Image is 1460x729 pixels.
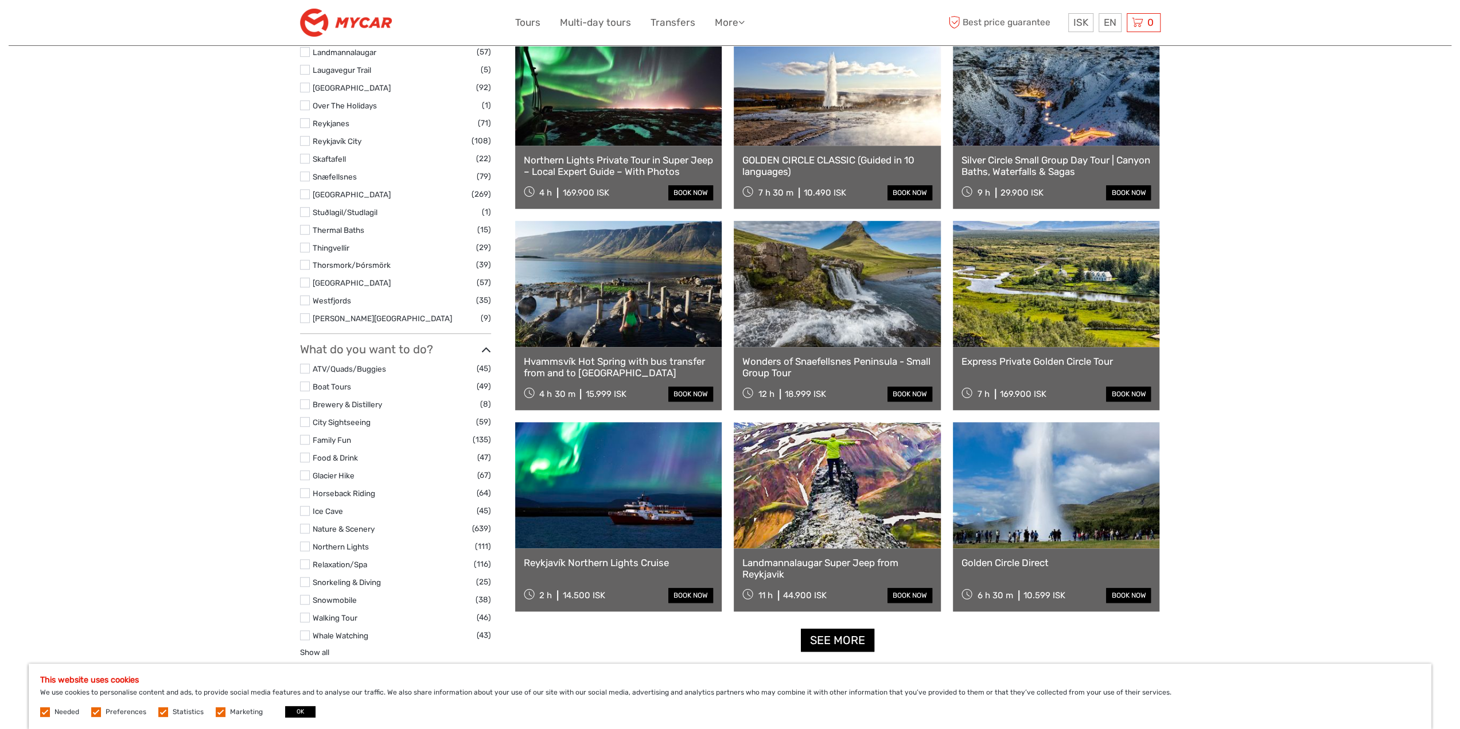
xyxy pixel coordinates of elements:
[40,675,1420,685] h5: This website uses cookies
[313,278,391,287] a: [GEOGRAPHIC_DATA]
[1023,590,1065,601] div: 10.599 ISK
[478,116,491,130] span: (71)
[477,629,491,642] span: (43)
[313,560,367,569] a: Relaxation/Spa
[476,294,491,307] span: (35)
[476,81,491,94] span: (92)
[476,415,491,428] span: (59)
[481,63,491,76] span: (5)
[477,276,491,289] span: (57)
[313,314,452,323] a: [PERSON_NAME][GEOGRAPHIC_DATA]
[313,83,391,92] a: [GEOGRAPHIC_DATA]
[300,9,392,37] img: 3195-1797b0cd-02a8-4b19-8eb3-e1b3e2a469b3_logo_small.png
[230,707,263,717] label: Marketing
[539,590,552,601] span: 2 h
[313,65,371,75] a: Laugavegur Trail
[313,613,357,622] a: Walking Tour
[300,342,491,356] h3: What do you want to do?
[313,471,355,480] a: Glacier Hike
[1000,389,1046,399] div: 169.900 ISK
[978,389,990,399] span: 7 h
[524,356,714,379] a: Hvammsvík Hot Spring with bus transfer from and to [GEOGRAPHIC_DATA]
[524,154,714,178] a: Northern Lights Private Tour in Super Jeep – Local Expert Guide – With Photos
[313,225,364,235] a: Thermal Baths
[961,557,1151,568] a: Golden Circle Direct
[477,362,491,375] span: (45)
[482,99,491,112] span: (1)
[1073,17,1088,28] span: ISK
[715,14,745,31] a: More
[313,631,368,640] a: Whale Watching
[472,522,491,535] span: (639)
[477,469,491,482] span: (67)
[54,707,79,717] label: Needed
[313,578,381,587] a: Snorkeling & Diving
[313,137,361,146] a: Reykjavík City
[477,611,491,624] span: (46)
[313,190,391,199] a: [GEOGRAPHIC_DATA]
[651,14,695,31] a: Transfers
[313,489,375,498] a: Horseback Riding
[300,648,329,657] a: Show all
[560,14,631,31] a: Multi-day tours
[758,389,774,399] span: 12 h
[1146,17,1155,28] span: 0
[668,588,713,603] a: book now
[785,389,826,399] div: 18.999 ISK
[887,588,932,603] a: book now
[477,380,491,393] span: (49)
[562,590,605,601] div: 14.500 ISK
[473,433,491,446] span: (135)
[313,418,371,427] a: City Sightseeing
[742,154,932,178] a: GOLDEN CIRCLE CLASSIC (Guided in 10 languages)
[1099,13,1122,32] div: EN
[668,185,713,200] a: book now
[472,188,491,201] span: (269)
[313,101,377,110] a: Over The Holidays
[1106,387,1151,401] a: book now
[472,134,491,147] span: (108)
[477,170,491,183] span: (79)
[477,486,491,500] span: (64)
[476,152,491,165] span: (22)
[1106,185,1151,200] a: book now
[313,296,351,305] a: Westfjords
[887,185,932,200] a: book now
[477,504,491,517] span: (45)
[961,154,1151,178] a: Silver Circle Small Group Day Tour | Canyon Baths, Waterfalls & Sagas
[313,595,357,605] a: Snowmobile
[476,575,491,588] span: (25)
[476,241,491,254] span: (29)
[476,258,491,271] span: (39)
[475,540,491,553] span: (111)
[474,558,491,571] span: (116)
[887,387,932,401] a: book now
[758,590,773,601] span: 11 h
[313,260,391,270] a: Thorsmork/Þórsmörk
[313,435,351,445] a: Family Fun
[313,208,377,217] a: Stuðlagil/Studlagil
[961,356,1151,367] a: Express Private Golden Circle Tour
[16,20,130,29] p: We're away right now. Please check back later!
[480,397,491,411] span: (8)
[585,389,626,399] div: 15.999 ISK
[132,18,146,32] button: Open LiveChat chat widget
[313,172,357,181] a: Snæfellsnes
[313,524,375,533] a: Nature & Scenery
[477,223,491,236] span: (15)
[313,48,376,57] a: Landmannalaugar
[978,590,1013,601] span: 6 h 30 m
[1000,188,1044,198] div: 29.900 ISK
[945,13,1065,32] span: Best price guarantee
[482,205,491,219] span: (1)
[313,453,358,462] a: Food & Drink
[539,188,552,198] span: 4 h
[313,119,349,128] a: Reykjanes
[804,188,846,198] div: 10.490 ISK
[978,188,990,198] span: 9 h
[477,45,491,59] span: (57)
[29,664,1431,729] div: We use cookies to personalise content and ads, to provide social media features and to analyse ou...
[562,188,609,198] div: 169.900 ISK
[758,188,793,198] span: 7 h 30 m
[801,629,874,652] a: See more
